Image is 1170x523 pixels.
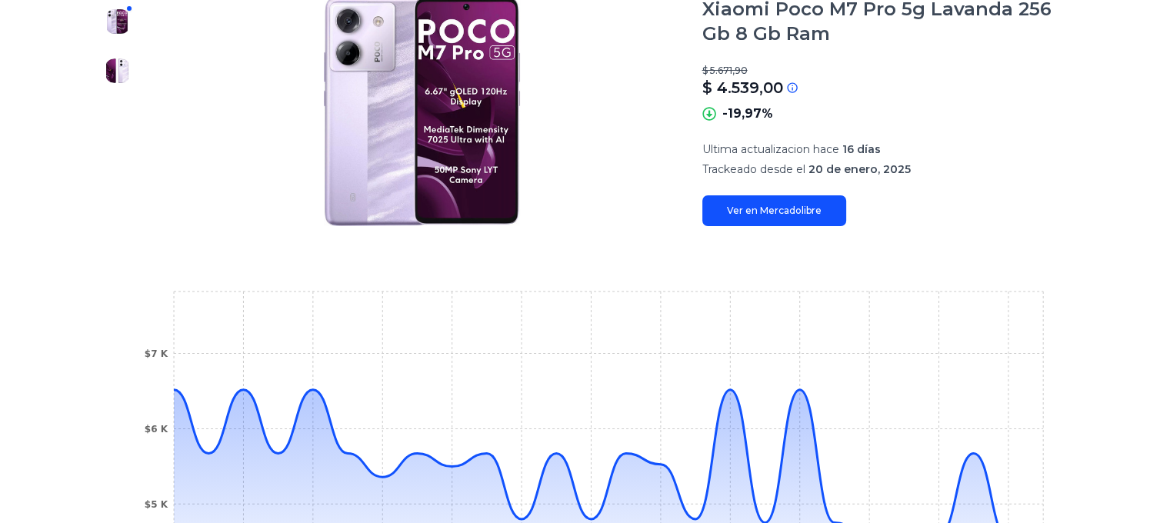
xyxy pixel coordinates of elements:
p: $ 5.671,90 [702,65,1078,77]
tspan: $7 K [144,348,168,359]
tspan: $6 K [144,424,168,435]
img: Xiaomi Poco M7 Pro 5g Lavanda 256 Gb 8 Gb Ram [105,9,130,34]
p: -19,97% [722,105,773,123]
span: Ultima actualizacion hace [702,142,839,156]
p: $ 4.539,00 [702,77,783,98]
a: Ver en Mercadolibre [702,195,846,226]
img: Xiaomi Poco M7 Pro 5g Lavanda 256 Gb 8 Gb Ram [105,58,130,83]
span: Trackeado desde el [702,162,805,176]
tspan: $5 K [144,498,168,509]
span: 16 días [842,142,881,156]
span: 20 de enero, 2025 [808,162,911,176]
